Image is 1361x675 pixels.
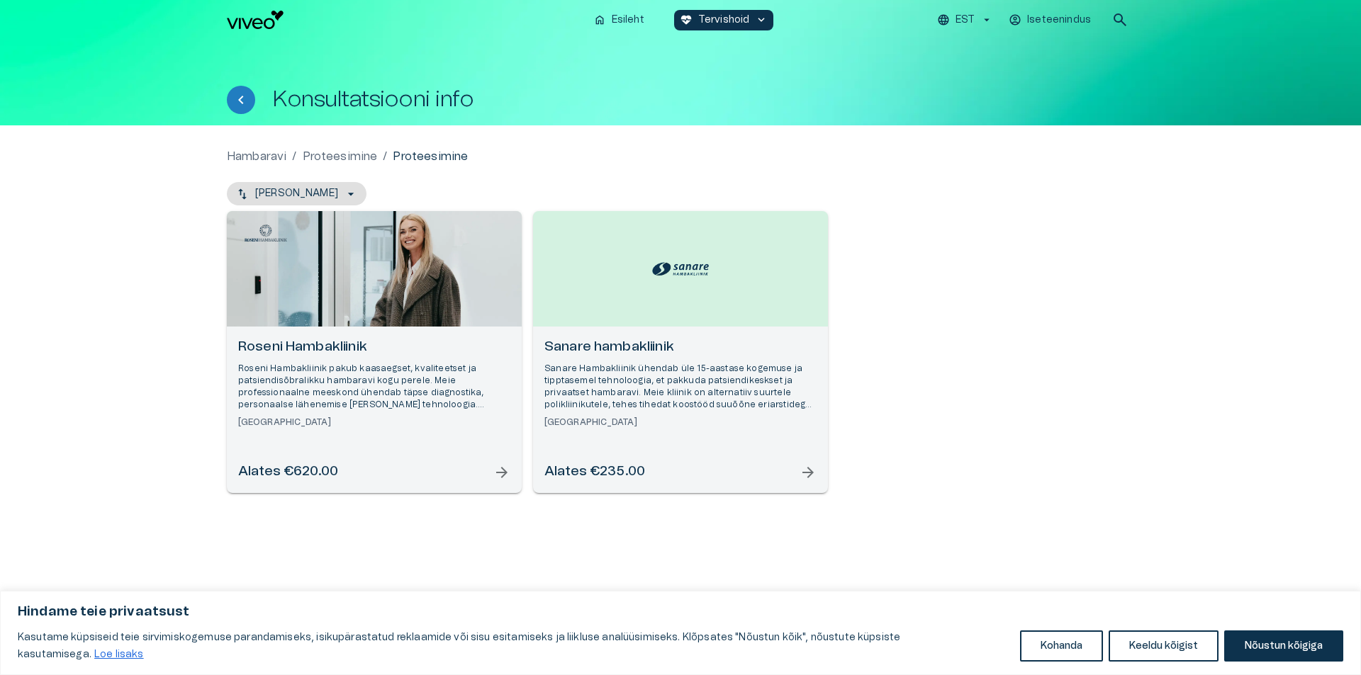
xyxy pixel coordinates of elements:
[227,211,522,493] a: Open selected supplier available booking dates
[255,186,338,201] p: [PERSON_NAME]
[544,416,817,429] h6: [GEOGRAPHIC_DATA]
[935,10,995,30] button: EST
[1007,10,1094,30] button: Iseteenindus
[493,464,510,481] span: arrow_forward
[303,148,378,165] a: Proteesimine
[237,222,294,244] img: Roseni Hambakliinik logo
[652,259,709,279] img: Sanare hambakliinik logo
[227,11,582,29] a: Navigate to homepage
[227,11,284,29] img: Viveo logo
[680,13,693,26] span: ecg_heart
[18,603,1343,620] p: Hindame teie privaatsust
[1224,630,1343,662] button: Nõustun kõigiga
[227,86,255,114] button: Tagasi
[612,13,644,28] p: Esileht
[383,148,387,165] p: /
[292,148,296,165] p: /
[238,463,338,482] h6: Alates €620.00
[393,148,468,165] p: Proteesimine
[1111,11,1128,28] span: search
[544,463,645,482] h6: Alates €235.00
[698,13,750,28] p: Tervishoid
[227,182,366,205] button: [PERSON_NAME]
[956,13,975,28] p: EST
[593,13,606,26] span: home
[94,649,145,660] a: Loe lisaks
[238,338,510,357] h6: Roseni Hambakliinik
[544,363,817,412] p: Sanare Hambakliinik ühendab üle 15-aastase kogemuse ja tipptasemel tehnoloogia, et pakkuda patsie...
[1109,630,1219,662] button: Keeldu kõigist
[674,10,774,30] button: ecg_heartTervishoidkeyboard_arrow_down
[588,10,651,30] button: homeEsileht
[18,629,1009,663] p: Kasutame küpsiseid teie sirvimiskogemuse parandamiseks, isikupärastatud reklaamide või sisu esita...
[533,211,828,493] a: Open selected supplier available booking dates
[1020,630,1103,662] button: Kohanda
[544,338,817,357] h6: Sanare hambakliinik
[1106,6,1134,34] button: open search modal
[227,148,286,165] a: Hambaravi
[1027,13,1091,28] p: Iseteenindus
[272,87,474,112] h1: Konsultatsiooni info
[72,11,94,23] span: Help
[800,464,817,481] span: arrow_forward
[238,363,510,412] p: Roseni Hambakliinik pakub kaasaegset, kvaliteetset ja patsiendisõbralikku hambaravi kogu perele. ...
[238,416,510,429] h6: [GEOGRAPHIC_DATA]
[755,13,768,26] span: keyboard_arrow_down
